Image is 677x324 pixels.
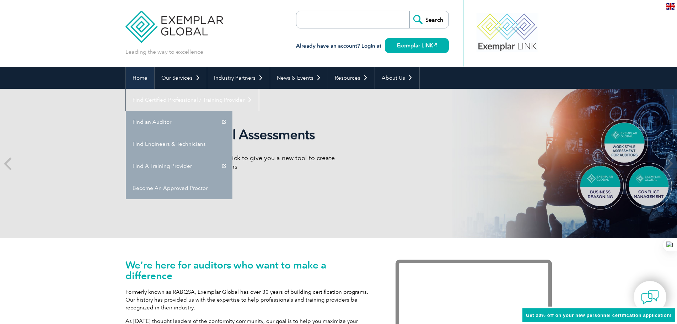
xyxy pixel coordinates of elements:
[433,43,437,47] img: open_square.png
[375,67,419,89] a: About Us
[136,127,339,143] h2: Exemplar Global Assessments
[385,38,449,53] a: Exemplar LINK
[126,67,154,89] a: Home
[207,67,270,89] a: Industry Partners
[125,260,374,281] h1: We’re here for auditors who want to make a difference
[666,3,675,10] img: en
[126,89,259,111] a: Find Certified Professional / Training Provider
[155,67,207,89] a: Our Services
[270,67,328,89] a: News & Events
[126,155,232,177] a: Find A Training Provider
[641,288,659,306] img: contact-chat.png
[125,288,374,312] p: Formerly known as RABQSA, Exemplar Global has over 30 years of building certification programs. O...
[526,313,672,318] span: Get 20% off on your new personnel certification application!
[296,42,449,51] h3: Already have an account? Login at
[136,154,339,171] p: We have partnered with TalentClick to give you a new tool to create and drive high-performance teams
[125,48,203,56] p: Leading the way to excellence
[126,177,232,199] a: Become An Approved Proctor
[126,133,232,155] a: Find Engineers & Technicians
[126,111,232,133] a: Find an Auditor
[409,11,448,28] input: Search
[328,67,375,89] a: Resources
